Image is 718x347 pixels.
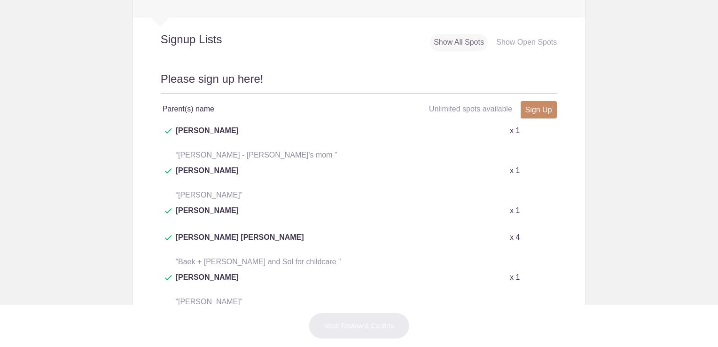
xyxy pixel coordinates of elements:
[430,34,488,51] div: Show All Spots
[429,105,512,113] span: Unlimited spots available
[176,272,239,294] span: [PERSON_NAME]
[165,208,172,214] img: Check dark green
[161,71,558,94] h2: Please sign up here!
[176,125,239,148] span: [PERSON_NAME]
[510,205,520,216] p: x 1
[165,168,172,174] img: Check dark green
[176,232,304,254] span: [PERSON_NAME] [PERSON_NAME]
[309,313,410,339] button: Next: Review & Confirm
[510,232,520,243] p: x 4
[165,128,172,134] img: Check dark green
[510,272,520,283] p: x 1
[176,298,242,306] span: “[PERSON_NAME]”
[165,275,172,281] img: Check dark green
[176,191,242,199] span: “[PERSON_NAME]”
[176,165,239,188] span: [PERSON_NAME]
[165,235,172,241] img: Check dark green
[510,165,520,176] p: x 1
[163,103,359,115] h4: Parent(s) name
[176,258,341,266] span: “Baek + [PERSON_NAME] and Sol for childcare ”
[492,34,561,51] div: Show Open Spots
[510,125,520,136] p: x 1
[176,151,337,159] span: “[PERSON_NAME] - [PERSON_NAME]'s mom ”
[176,205,239,228] span: [PERSON_NAME]
[521,101,557,118] a: Sign Up
[133,32,284,47] h2: Signup Lists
